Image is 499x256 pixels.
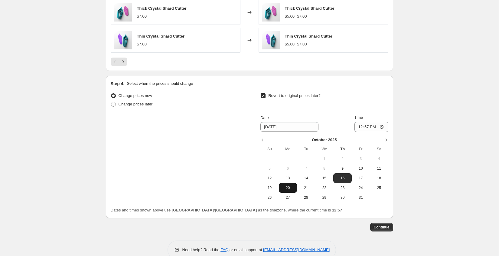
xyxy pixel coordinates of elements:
span: Thin Crystal Shard Cutter [137,34,184,38]
nav: Pagination [111,58,127,66]
a: [EMAIL_ADDRESS][DOMAIN_NAME] [263,248,330,252]
button: Monday October 27 2025 [279,193,297,202]
button: Wednesday October 15 2025 [315,173,333,183]
button: Friday October 17 2025 [352,173,370,183]
button: Friday October 3 2025 [352,154,370,164]
button: Saturday October 18 2025 [370,173,388,183]
button: Continue [370,223,393,231]
button: Show next month, November 2025 [381,136,390,144]
button: Friday October 24 2025 [352,183,370,193]
span: 9 [336,166,349,171]
span: $5.60 [285,42,295,46]
span: 16 [336,176,349,181]
span: 25 [372,185,386,190]
span: Date [260,115,269,120]
button: Saturday October 4 2025 [370,154,388,164]
button: Wednesday October 8 2025 [315,164,333,173]
button: Next [119,58,127,66]
button: Thursday October 2 2025 [333,154,351,164]
span: Continue [374,225,390,230]
span: 11 [372,166,386,171]
button: Tuesday October 7 2025 [297,164,315,173]
span: 20 [281,185,295,190]
span: Thick Crystal Shard Cutter [137,6,187,11]
button: Tuesday October 28 2025 [297,193,315,202]
button: Show previous month, September 2025 [259,136,268,144]
button: Saturday October 25 2025 [370,183,388,193]
span: 19 [263,185,276,190]
img: HAL-02_80x.png [114,3,132,22]
button: Wednesday October 22 2025 [315,183,333,193]
b: 12:57 [332,208,342,212]
button: Friday October 31 2025 [352,193,370,202]
span: 3 [354,156,367,161]
span: 6 [281,166,295,171]
span: Need help? Read the [182,248,221,252]
img: HAL-03_80x.png [262,31,280,49]
button: Thursday October 23 2025 [333,183,351,193]
button: Sunday October 5 2025 [260,164,279,173]
b: [GEOGRAPHIC_DATA]/[GEOGRAPHIC_DATA] [172,208,257,212]
span: 4 [372,156,386,161]
th: Wednesday [315,144,333,154]
th: Friday [352,144,370,154]
span: We [318,147,331,151]
button: Friday October 10 2025 [352,164,370,173]
span: Th [336,147,349,151]
span: 17 [354,176,367,181]
button: Wednesday October 29 2025 [315,193,333,202]
span: 30 [336,195,349,200]
img: HAL-03_80x.png [114,31,132,49]
span: 14 [299,176,313,181]
span: $7.00 [297,42,307,46]
span: 22 [318,185,331,190]
button: Sunday October 19 2025 [260,183,279,193]
span: 28 [299,195,313,200]
span: 15 [318,176,331,181]
th: Sunday [260,144,279,154]
a: FAQ [220,248,228,252]
input: 10/9/2025 [260,122,318,132]
th: Monday [279,144,297,154]
span: 21 [299,185,313,190]
span: 29 [318,195,331,200]
span: $5.60 [285,14,295,18]
span: Mo [281,147,295,151]
span: 1 [318,156,331,161]
button: Tuesday October 21 2025 [297,183,315,193]
img: HAL-02_80x.png [262,3,280,22]
span: $7.00 [137,42,147,46]
h2: Step 4. [111,81,125,87]
span: Change prices now [119,93,152,98]
span: $7.00 [137,14,147,18]
span: Time [354,115,363,120]
th: Tuesday [297,144,315,154]
button: Today Thursday October 9 2025 [333,164,351,173]
span: Su [263,147,276,151]
span: 31 [354,195,367,200]
button: Thursday October 16 2025 [333,173,351,183]
button: Monday October 6 2025 [279,164,297,173]
span: 2 [336,156,349,161]
button: Saturday October 11 2025 [370,164,388,173]
p: Select when the prices should change [127,81,193,87]
span: Thin Crystal Shard Cutter [285,34,332,38]
button: Thursday October 30 2025 [333,193,351,202]
button: Wednesday October 1 2025 [315,154,333,164]
span: $7.00 [297,14,307,18]
span: 26 [263,195,276,200]
span: 18 [372,176,386,181]
span: Dates and times shown above use as the timezone, where the current time is [111,208,342,212]
span: Tu [299,147,313,151]
th: Thursday [333,144,351,154]
span: 5 [263,166,276,171]
span: Sa [372,147,386,151]
span: Change prices later [119,102,153,106]
span: or email support at [228,248,263,252]
span: 7 [299,166,313,171]
input: 12:00 [354,122,388,132]
span: 12 [263,176,276,181]
span: Fr [354,147,367,151]
button: Monday October 13 2025 [279,173,297,183]
th: Saturday [370,144,388,154]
